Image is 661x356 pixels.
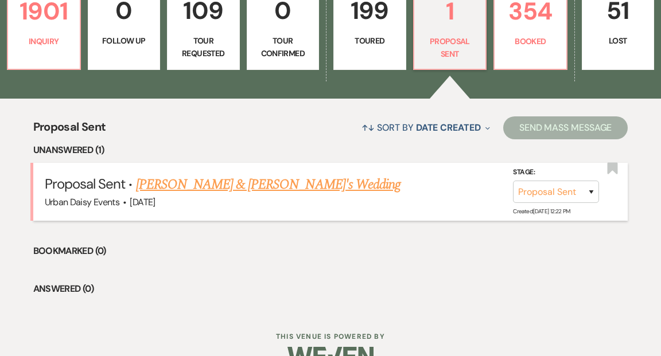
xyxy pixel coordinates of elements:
p: Inquiry [15,35,73,48]
span: Date Created [416,122,481,134]
span: Proposal Sent [33,118,106,143]
p: Tour Requested [174,34,232,60]
li: Answered (0) [33,281,628,296]
p: Lost [589,34,647,47]
li: Unanswered (1) [33,143,628,158]
p: Booked [501,35,559,48]
label: Stage: [513,166,599,179]
a: [PERSON_NAME] & [PERSON_NAME]'s Wedding [136,174,401,195]
button: Send Mass Message [503,116,628,139]
span: Created: [DATE] 12:22 PM [513,208,570,215]
span: Proposal Sent [45,175,126,193]
p: Follow Up [95,34,153,47]
span: ↑↓ [361,122,375,134]
p: Tour Confirmed [254,34,312,60]
button: Sort By Date Created [357,112,495,143]
p: Proposal Sent [421,35,479,61]
li: Bookmarked (0) [33,244,628,259]
p: Toured [341,34,399,47]
span: [DATE] [130,196,155,208]
span: Urban Daisy Events [45,196,119,208]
